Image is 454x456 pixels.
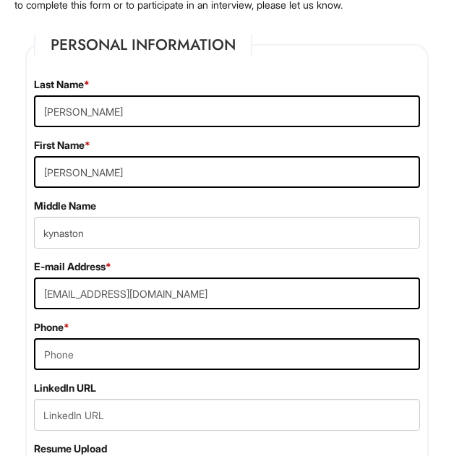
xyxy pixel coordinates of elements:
label: Phone [34,320,69,335]
label: LinkedIn URL [34,381,96,395]
input: Middle Name [34,217,420,249]
label: Resume Upload [34,442,107,456]
input: Phone [34,338,420,370]
label: First Name [34,138,90,152]
input: First Name [34,156,420,188]
legend: Personal Information [34,34,252,56]
input: E-mail Address [34,278,420,309]
label: E-mail Address [34,259,111,274]
label: Last Name [34,77,90,92]
input: Last Name [34,95,420,127]
input: LinkedIn URL [34,399,420,431]
label: Middle Name [34,199,96,213]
